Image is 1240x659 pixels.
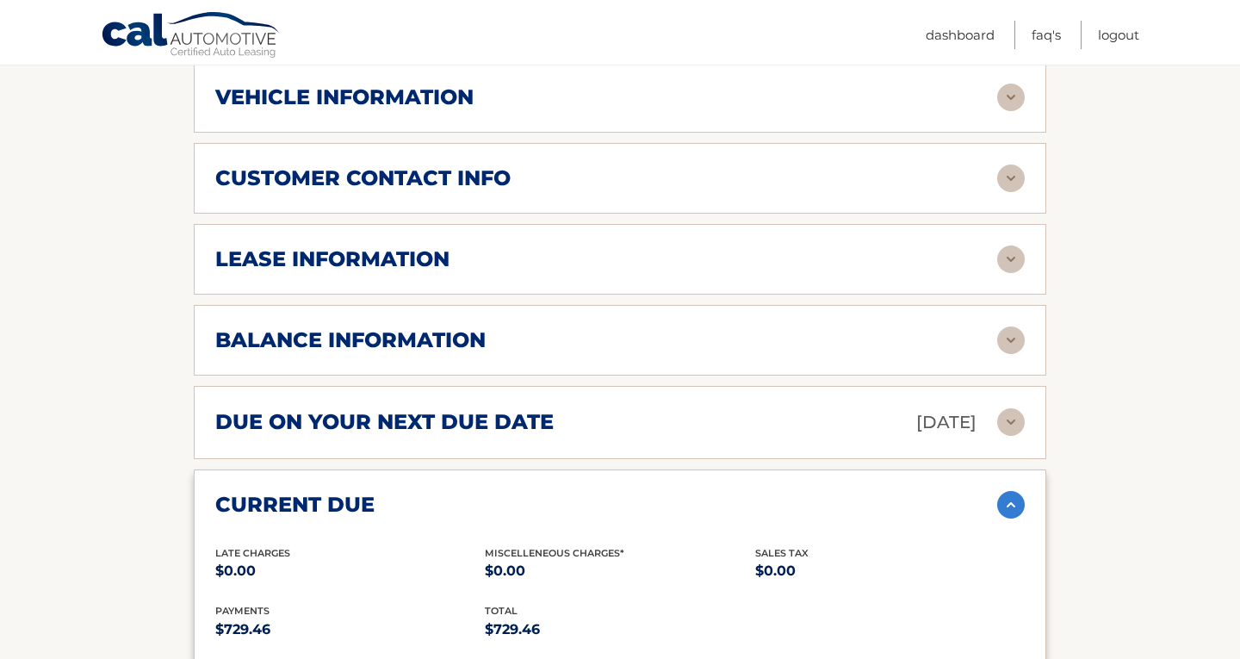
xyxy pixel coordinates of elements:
a: Logout [1098,21,1139,49]
p: $0.00 [215,559,485,583]
img: accordion-active.svg [997,491,1025,519]
span: Miscelleneous Charges* [485,547,624,559]
img: accordion-rest.svg [997,165,1025,192]
p: [DATE] [916,407,976,438]
h2: lease information [215,246,449,272]
img: accordion-rest.svg [997,84,1025,111]
span: payments [215,605,270,617]
h2: due on your next due date [215,409,554,435]
img: accordion-rest.svg [997,408,1025,436]
a: Dashboard [926,21,995,49]
img: accordion-rest.svg [997,326,1025,354]
a: Cal Automotive [101,11,282,61]
h2: vehicle information [215,84,474,110]
h2: customer contact info [215,165,511,191]
h2: current due [215,492,375,518]
p: $0.00 [485,559,754,583]
p: $0.00 [755,559,1025,583]
span: Sales Tax [755,547,809,559]
span: Late Charges [215,547,290,559]
img: accordion-rest.svg [997,246,1025,273]
p: $729.46 [215,618,485,642]
a: FAQ's [1032,21,1061,49]
span: total [485,605,518,617]
h2: balance information [215,327,486,353]
p: $729.46 [485,618,754,642]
